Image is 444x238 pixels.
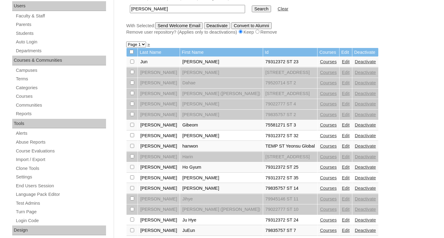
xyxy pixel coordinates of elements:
[138,48,180,57] td: Last Name
[147,42,150,47] a: »
[263,99,317,109] td: 79022777 ST 4
[263,225,317,236] td: 79835757 ST 7
[342,112,350,117] a: Edit
[15,47,106,55] a: Departments
[12,1,106,11] div: Users
[355,186,376,191] a: Deactivate
[355,59,376,64] a: Deactivate
[15,12,106,20] a: Faculty & Staff
[138,110,180,120] td: [PERSON_NAME]
[138,131,180,141] td: [PERSON_NAME]
[320,196,337,201] a: Courses
[320,228,337,233] a: Courses
[352,48,378,57] td: Deactivate
[138,68,180,78] td: [PERSON_NAME]
[263,78,317,88] td: 79520714 ST 2
[342,218,350,222] a: Edit
[138,99,180,109] td: [PERSON_NAME]
[320,154,337,159] a: Courses
[355,165,376,170] a: Deactivate
[180,152,263,162] td: Harin
[180,89,263,99] td: [PERSON_NAME] ([PERSON_NAME])
[252,5,271,12] input: Search
[12,119,106,129] div: Tools
[263,110,317,120] td: 79835757 ST 2
[320,101,337,106] a: Courses
[180,120,263,130] td: Gibeom
[15,75,106,83] a: Terms
[138,57,180,67] td: Jun
[355,101,376,106] a: Deactivate
[138,225,180,236] td: [PERSON_NAME]
[15,38,106,46] a: Auto Login
[15,173,106,181] a: Settings
[15,67,106,74] a: Campuses
[320,112,337,117] a: Courses
[342,123,350,127] a: Edit
[138,89,180,99] td: [PERSON_NAME]
[15,217,106,225] a: Login Code
[320,186,337,191] a: Courses
[320,165,337,170] a: Courses
[180,173,263,183] td: [PERSON_NAME]
[15,130,106,137] a: Alerts
[263,68,317,78] td: [STREET_ADDRESS]
[15,165,106,172] a: Clone Tools
[180,57,263,67] td: [PERSON_NAME]
[263,120,317,130] td: 75581271 ST 3
[263,183,317,194] td: 79835757 ST 14
[263,204,317,215] td: 79022777 ST 10
[15,138,106,146] a: Abuse Reports
[342,70,350,75] a: Edit
[138,194,180,204] td: [PERSON_NAME]
[263,141,317,152] td: TEMP ST Yeonsu Global
[15,93,106,100] a: Courses
[180,194,263,204] td: Jihye
[320,133,337,138] a: Courses
[180,215,263,225] td: Ju Hye
[342,80,350,85] a: Edit
[342,207,350,212] a: Edit
[355,196,376,201] a: Deactivate
[180,183,263,194] td: [PERSON_NAME]
[130,5,245,13] input: Search
[15,110,106,118] a: Reports
[342,165,350,170] a: Edit
[138,78,180,88] td: [PERSON_NAME]
[15,191,106,198] a: Language Pack Editor
[320,91,337,96] a: Courses
[355,112,376,117] a: Deactivate
[342,133,350,138] a: Edit
[180,99,263,109] td: [PERSON_NAME]
[263,194,317,204] td: 79945146 ST 11
[15,101,106,109] a: Communities
[317,48,339,57] td: Courses
[342,228,350,233] a: Edit
[342,186,350,191] a: Edit
[12,56,106,65] div: Courses & Communities
[320,144,337,148] a: Courses
[342,144,350,148] a: Edit
[339,48,352,57] td: Edit
[15,208,106,216] a: Turn Page
[204,22,230,29] input: Deactivate
[15,21,106,28] a: Parents
[126,22,429,35] div: With Selected:
[355,123,376,127] a: Deactivate
[138,183,180,194] td: [PERSON_NAME]
[15,182,106,190] a: End Users Session
[355,218,376,222] a: Deactivate
[263,173,317,183] td: 79312372 ST 35
[263,48,317,57] td: Id
[180,225,263,236] td: JuEun
[15,156,106,163] a: Import / Export
[180,204,263,215] td: [PERSON_NAME] ([PERSON_NAME])
[263,89,317,99] td: [STREET_ADDRESS]
[342,175,350,180] a: Edit
[342,101,350,106] a: Edit
[320,207,337,212] a: Courses
[263,57,317,67] td: 79312372 ST 23
[342,154,350,159] a: Edit
[342,91,350,96] a: Edit
[15,84,106,92] a: Categories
